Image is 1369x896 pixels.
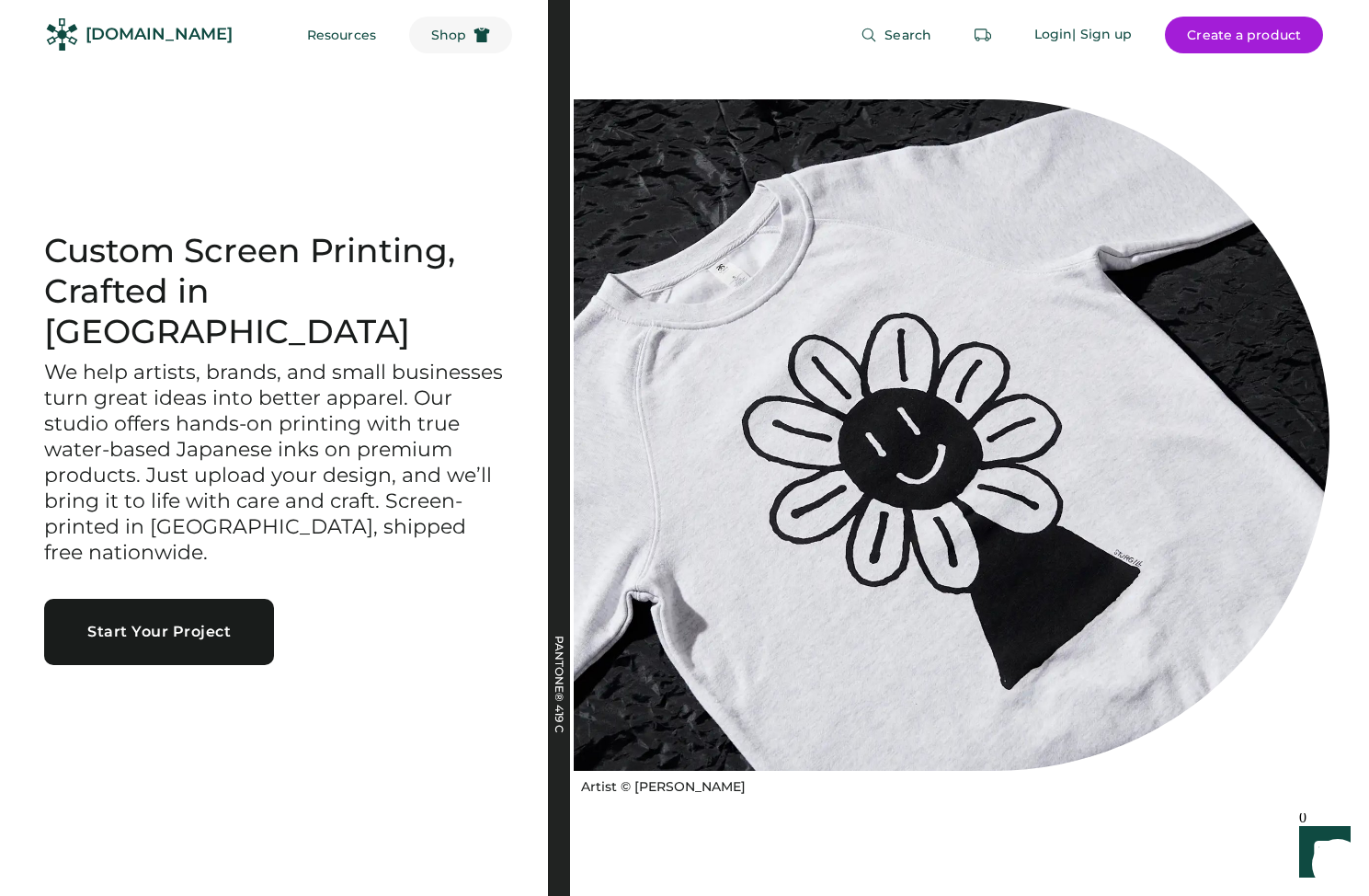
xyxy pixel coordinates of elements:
h3: We help artists, brands, and small businesses turn great ideas into better apparel. Our studio of... [44,360,504,566]
button: Create a product [1165,17,1323,53]
button: Search [839,17,953,53]
img: Rendered Logo - Screens [46,18,78,51]
div: PANTONE® 419 C [553,636,565,820]
div: | Sign up [1072,26,1132,44]
button: Resources [285,17,398,53]
iframe: Front Chat [1282,813,1361,892]
a: Artist © [PERSON_NAME] [574,771,746,797]
div: [DOMAIN_NAME] [86,23,233,46]
span: Search [884,29,931,41]
span: Shop [431,29,466,41]
div: Login [1034,26,1073,44]
button: Shop [409,17,512,53]
button: Retrieve an order [964,17,1001,53]
div: Artist © [PERSON_NAME] [581,778,746,797]
button: Start Your Project [44,599,274,665]
h1: Custom Screen Printing, Crafted in [GEOGRAPHIC_DATA] [44,231,504,352]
